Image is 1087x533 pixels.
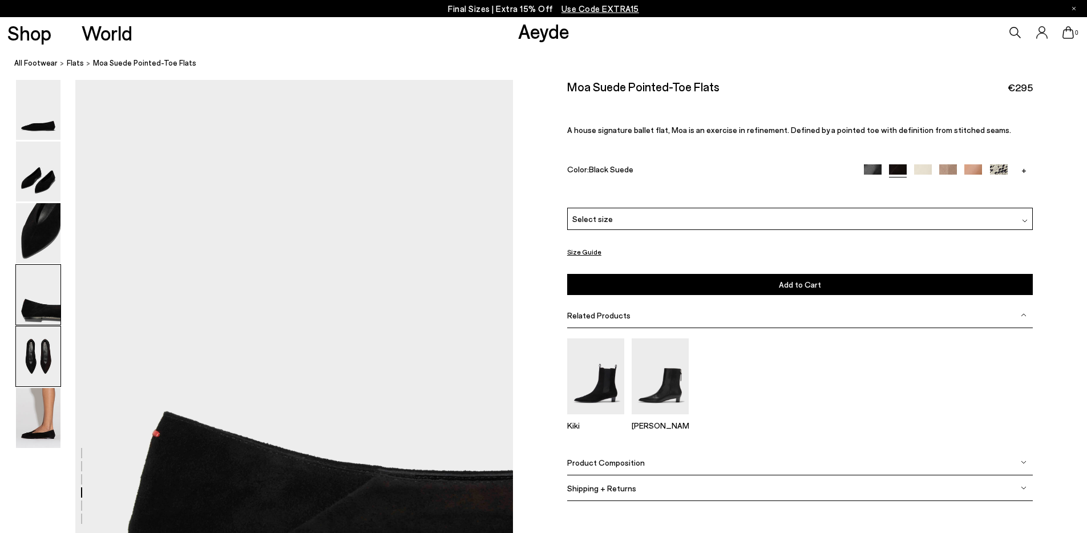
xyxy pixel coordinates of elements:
a: Kiki Suede Chelsea Boots Kiki [567,406,624,430]
div: Color: [567,164,849,177]
img: Moa Suede Pointed-Toe Flats - Image 2 [16,142,60,201]
button: Size Guide [567,245,601,259]
span: Navigate to /collections/ss25-final-sizes [561,3,639,14]
p: Kiki [567,421,624,430]
img: Moa Suede Pointed-Toe Flats - Image 1 [16,80,60,140]
p: Final Sizes | Extra 15% Off [448,2,639,16]
img: Moa Suede Pointed-Toe Flats - Image 3 [16,203,60,263]
img: Harriet Pointed Ankle Boots [632,338,689,414]
a: World [82,23,132,43]
a: Aeyde [518,19,569,43]
nav: breadcrumb [14,48,1087,79]
img: svg%3E [1022,218,1028,224]
img: svg%3E [1021,312,1027,318]
img: Moa Suede Pointed-Toe Flats - Image 6 [16,388,60,448]
a: Harriet Pointed Ankle Boots [PERSON_NAME] [632,406,689,430]
span: Related Products [567,310,631,320]
img: svg%3E [1021,485,1027,491]
span: Select size [572,213,613,225]
span: Product Composition [567,458,645,467]
span: Shipping + Returns [567,483,636,493]
span: Moa Suede Pointed-Toe Flats [93,57,196,69]
span: 0 [1074,30,1080,36]
span: €295 [1008,80,1033,95]
a: Flats [67,57,84,69]
a: Shop [7,23,51,43]
span: Add to Cart [779,280,821,289]
img: Moa Suede Pointed-Toe Flats - Image 5 [16,326,60,386]
img: Kiki Suede Chelsea Boots [567,338,624,414]
p: [PERSON_NAME] [632,421,689,430]
h2: Moa Suede Pointed-Toe Flats [567,79,720,94]
span: Flats [67,58,84,67]
span: A house signature ballet flat, Moa is an exercise in refinement. Defined by a pointed toe with de... [567,125,1011,135]
img: svg%3E [1021,459,1027,465]
span: Black Suede [589,164,633,174]
a: + [1015,164,1033,175]
img: Moa Suede Pointed-Toe Flats - Image 4 [16,265,60,325]
a: 0 [1062,26,1074,39]
a: All Footwear [14,57,58,69]
button: Add to Cart [567,274,1033,295]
